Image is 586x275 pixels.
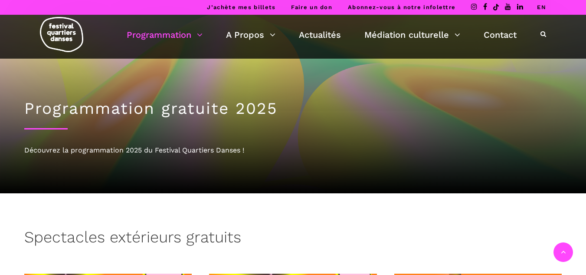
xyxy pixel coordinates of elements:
[40,17,83,52] img: logo-fqd-med
[127,27,203,42] a: Programmation
[348,4,455,10] a: Abonnez-vous à notre infolettre
[24,99,562,118] h1: Programmation gratuite 2025
[364,27,460,42] a: Médiation culturelle
[207,4,275,10] a: J’achète mes billets
[24,228,241,250] h3: Spectacles extérieurs gratuits
[484,27,517,42] a: Contact
[226,27,275,42] a: A Propos
[291,4,332,10] a: Faire un don
[299,27,341,42] a: Actualités
[24,145,562,156] div: Découvrez la programmation 2025 du Festival Quartiers Danses !
[537,4,546,10] a: EN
